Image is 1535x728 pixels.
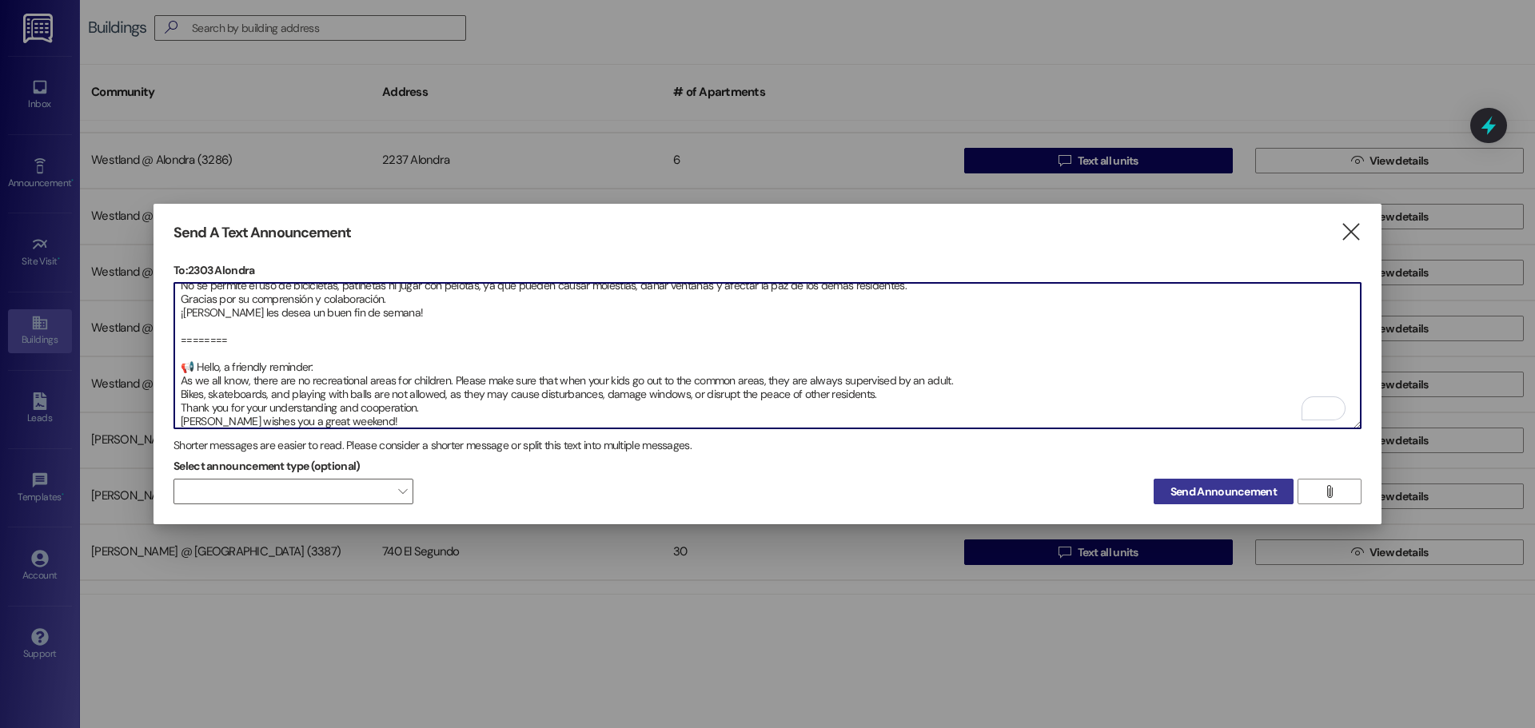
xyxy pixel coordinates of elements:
span: Send Announcement [1170,483,1277,500]
p: To: 2303 Alondra [173,262,1362,278]
div: To enrich screen reader interactions, please activate Accessibility in Grammarly extension settings [173,282,1362,429]
div: Shorter messages are easier to read. Please consider a shorter message or split this text into mu... [173,437,1362,454]
textarea: To enrich screen reader interactions, please activate Accessibility in Grammarly extension settings [174,283,1361,428]
label: Select announcement type (optional) [173,454,361,479]
i:  [1340,224,1362,241]
i:  [1323,485,1335,498]
h3: Send A Text Announcement [173,224,351,242]
button: Send Announcement [1154,479,1294,504]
